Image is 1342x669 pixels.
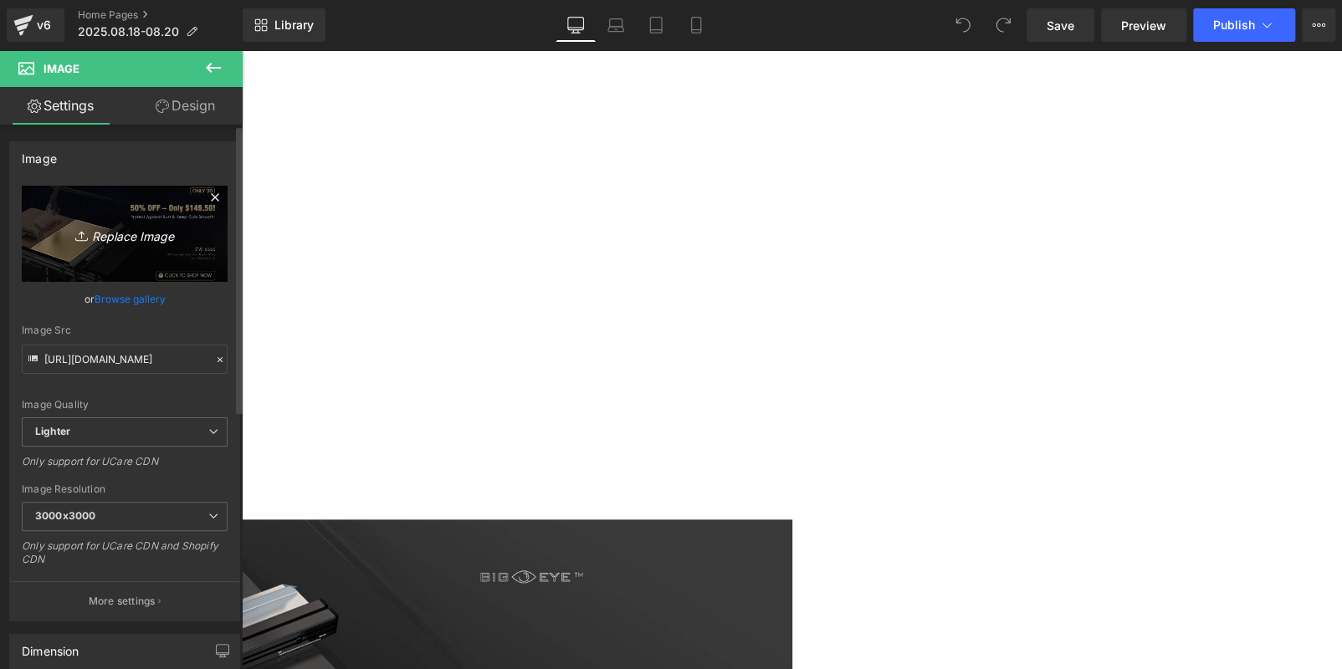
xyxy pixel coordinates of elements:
[676,8,716,42] a: Mobile
[636,8,676,42] a: Tablet
[1047,17,1074,34] span: Save
[243,8,325,42] a: New Library
[22,345,228,374] input: Link
[22,399,228,411] div: Image Quality
[274,18,314,33] span: Library
[1101,8,1186,42] a: Preview
[33,14,54,36] div: v6
[242,50,1342,669] iframe: To enrich screen reader interactions, please activate Accessibility in Grammarly extension settings
[946,8,980,42] button: Undo
[35,509,95,522] b: 3000x3000
[1193,8,1295,42] button: Publish
[10,581,239,620] button: More settings
[58,223,192,244] i: Replace Image
[78,8,243,22] a: Home Pages
[22,455,228,479] div: Only support for UCare CDN
[986,8,1020,42] button: Redo
[22,635,79,658] div: Dimension
[95,284,166,314] a: Browse gallery
[89,594,156,609] p: More settings
[556,8,596,42] a: Desktop
[44,62,79,75] span: Image
[1121,17,1166,34] span: Preview
[596,8,636,42] a: Laptop
[22,324,228,336] div: Image Src
[22,290,228,308] div: or
[35,425,70,437] b: Lighter
[7,8,64,42] a: v6
[78,25,179,38] span: 2025.08.18-08.20
[125,87,246,125] a: Design
[22,539,228,577] div: Only support for UCare CDN and Shopify CDN
[22,142,57,166] div: Image
[22,483,228,495] div: Image Resolution
[1213,18,1255,32] span: Publish
[1302,8,1335,42] button: More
